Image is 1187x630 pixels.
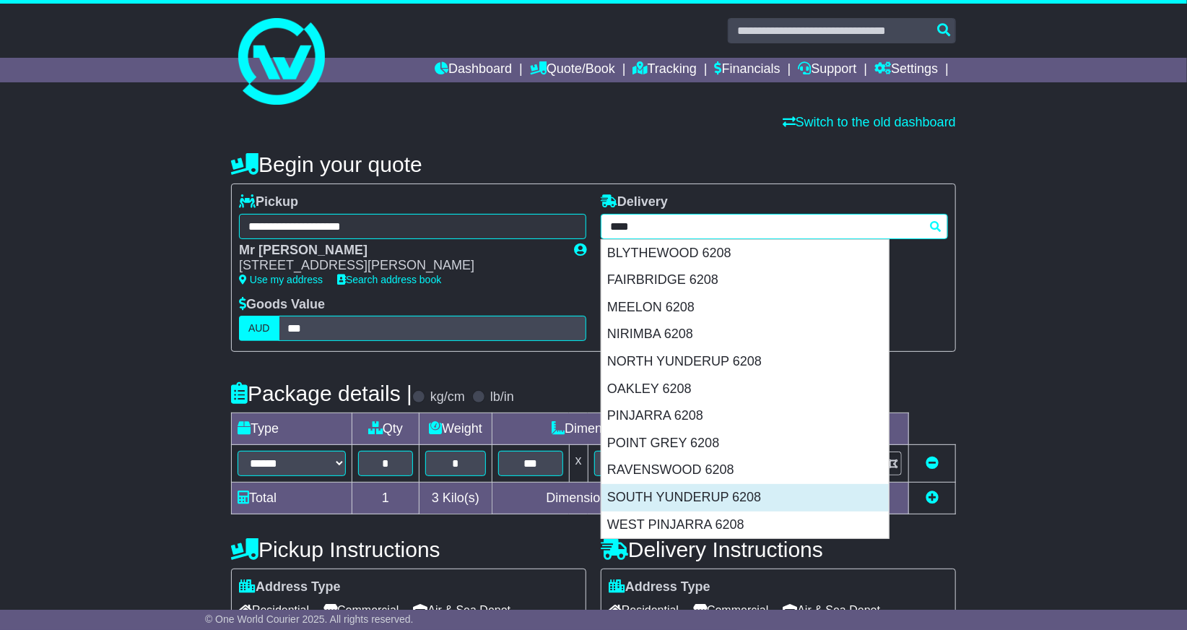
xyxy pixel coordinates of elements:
[601,194,668,210] label: Delivery
[490,389,514,405] label: lb/in
[232,413,352,445] td: Type
[239,274,323,285] a: Use my address
[352,483,419,514] td: 1
[337,274,441,285] a: Search address book
[239,258,560,274] div: [STREET_ADDRESS][PERSON_NAME]
[231,381,412,405] h4: Package details |
[239,194,298,210] label: Pickup
[601,240,889,267] div: BLYTHEWOOD 6208
[601,457,889,484] div: RAVENSWOOD 6208
[323,599,399,621] span: Commercial
[601,294,889,322] div: MEELON 6208
[601,348,889,376] div: NORTH YUNDERUP 6208
[205,613,414,625] span: © One World Courier 2025. All rights reserved.
[799,58,857,82] a: Support
[693,599,768,621] span: Commercial
[609,599,679,621] span: Residential
[601,402,889,430] div: PINJARRA 6208
[430,389,465,405] label: kg/cm
[492,413,760,445] td: Dimensions (L x W x H)
[530,58,615,82] a: Quote/Book
[239,297,325,313] label: Goods Value
[352,413,419,445] td: Qty
[239,579,341,595] label: Address Type
[783,599,881,621] span: Air & Sea Depot
[414,599,511,621] span: Air & Sea Depot
[435,58,512,82] a: Dashboard
[601,512,889,539] div: WEST PINJARRA 6208
[609,579,710,595] label: Address Type
[569,445,588,483] td: x
[419,483,492,514] td: Kilo(s)
[601,376,889,403] div: OAKLEY 6208
[232,483,352,514] td: Total
[601,430,889,457] div: POINT GREY 6208
[601,484,889,512] div: SOUTH YUNDERUP 6208
[492,483,760,514] td: Dimensions in Centimetre(s)
[715,58,781,82] a: Financials
[231,152,956,176] h4: Begin your quote
[633,58,697,82] a: Tracking
[601,321,889,348] div: NIRIMBA 6208
[239,599,309,621] span: Residential
[926,491,939,505] a: Add new item
[601,267,889,294] div: FAIRBRIDGE 6208
[432,491,439,505] span: 3
[419,413,492,445] td: Weight
[231,538,586,561] h4: Pickup Instructions
[874,58,938,82] a: Settings
[239,243,560,259] div: Mr [PERSON_NAME]
[601,538,956,561] h4: Delivery Instructions
[926,456,939,470] a: Remove this item
[783,115,956,129] a: Switch to the old dashboard
[239,316,279,341] label: AUD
